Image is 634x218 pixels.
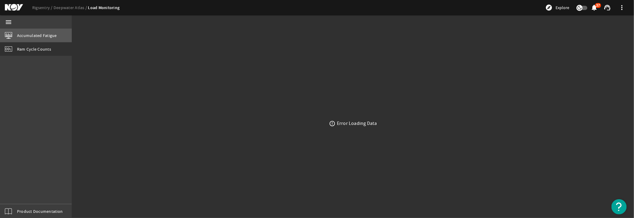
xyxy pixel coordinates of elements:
[545,4,553,11] mat-icon: explore
[556,5,569,11] span: Explore
[17,32,57,39] span: Accumulated Fatigue
[611,199,627,214] button: Open Resource Center
[615,0,629,15] button: more_vert
[32,5,54,10] a: Rigsentry
[591,5,598,11] button: 37
[17,208,63,214] span: Product Documentation
[54,5,88,10] a: Deepwater Atlas
[337,120,377,126] div: Error Loading Data
[329,120,335,127] mat-icon: error_outline
[5,18,12,26] mat-icon: menu
[543,3,572,12] button: Explore
[604,4,611,11] mat-icon: support_agent
[88,5,120,11] a: Load Monitoring
[591,4,598,11] mat-icon: notifications
[17,46,51,52] span: Ram Cycle Counts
